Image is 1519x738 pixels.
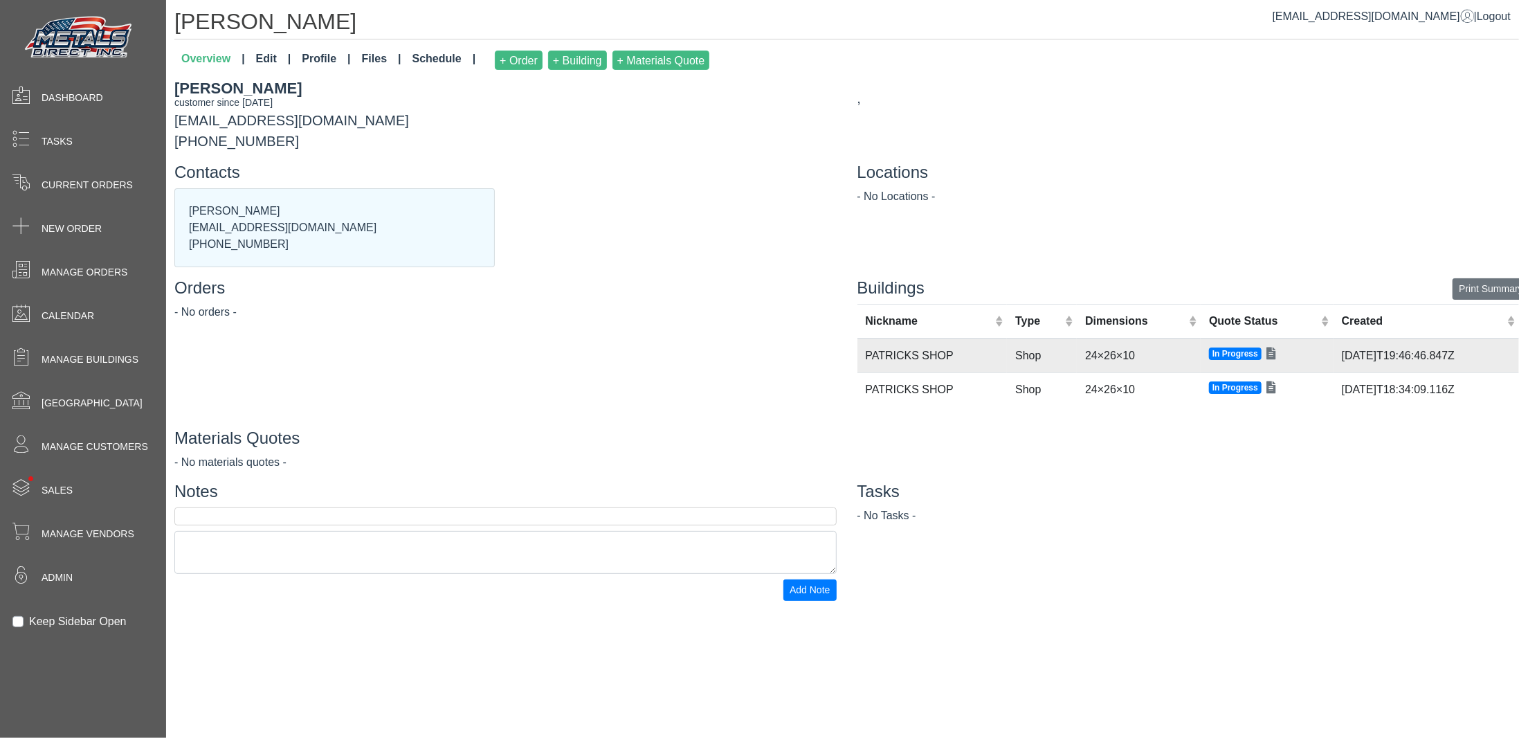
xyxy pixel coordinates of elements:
[29,613,127,630] label: Keep Sidebar Open
[174,278,837,298] h4: Orders
[1209,313,1318,330] div: Quote Status
[42,440,148,454] span: Manage Customers
[866,313,992,330] div: Nickname
[1334,372,1519,406] td: [DATE]T18:34:09.116Z
[1334,339,1519,373] td: [DATE]T19:46:46.847Z
[548,51,607,70] button: + Building
[1477,10,1511,22] span: Logout
[1077,372,1201,406] td: 24×26×10
[174,96,837,110] div: customer since [DATE]
[42,178,133,192] span: Current Orders
[174,163,837,183] h4: Contacts
[1273,8,1511,25] div: |
[164,77,847,152] div: [EMAIL_ADDRESS][DOMAIN_NAME] [PHONE_NUMBER]
[42,91,103,105] span: Dashboard
[174,304,837,321] div: - No orders -
[42,265,127,280] span: Manage Orders
[42,483,73,498] span: Sales
[1267,348,1276,360] i: View quote details and follow-ups
[612,51,710,70] button: + Materials Quote
[174,482,837,502] h4: Notes
[174,77,837,100] div: [PERSON_NAME]
[42,527,134,541] span: Manage Vendors
[1007,372,1077,406] td: Shop
[1077,339,1201,373] td: 24×26×10
[1267,381,1276,394] i: View quote details and follow-ups
[13,456,48,501] span: •
[42,222,102,236] span: New Order
[175,189,494,267] div: [PERSON_NAME] [EMAIL_ADDRESS][DOMAIN_NAME] [PHONE_NUMBER]
[1015,313,1062,330] div: Type
[21,12,138,64] img: Metals Direct Inc Logo
[42,396,143,411] span: [GEOGRAPHIC_DATA]
[790,584,830,595] span: Add Note
[407,45,482,75] a: Schedule
[42,352,138,367] span: Manage Buildings
[857,339,1008,373] td: PATRICKS SHOP
[857,372,1008,406] td: PATRICKS SHOP
[1342,313,1504,330] div: Created
[783,579,836,601] button: Add Note
[174,454,837,471] div: - No materials quotes -
[1007,339,1077,373] td: Shop
[495,51,543,70] button: + Order
[1209,348,1262,360] span: In Progress
[42,570,73,585] span: Admin
[251,45,297,75] a: Edit
[1273,10,1474,22] a: [EMAIL_ADDRESS][DOMAIN_NAME]
[174,8,1519,39] h1: [PERSON_NAME]
[1209,381,1262,394] span: In Progress
[176,45,251,75] a: Overview
[356,45,407,75] a: Files
[1085,313,1185,330] div: Dimensions
[42,134,73,149] span: Tasks
[42,309,94,323] span: Calendar
[174,429,837,449] h4: Materials Quotes
[296,45,356,75] a: Profile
